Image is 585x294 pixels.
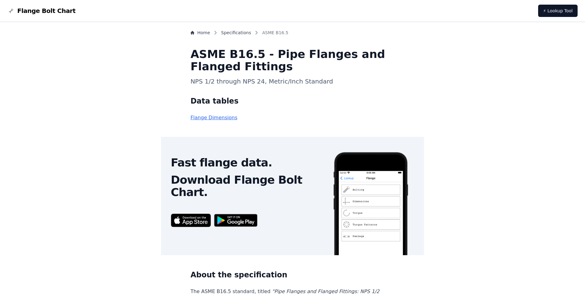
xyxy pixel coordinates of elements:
span: Flange Bolt Chart [17,6,76,15]
h2: Fast flange data. [171,157,323,169]
img: Flange Bolt Chart Logo [7,7,15,14]
a: Specifications [221,30,251,36]
img: App Store badge for the Flange Bolt Chart app [171,214,211,227]
nav: Breadcrumb [191,30,395,38]
span: ASME B16.5 [262,30,288,36]
h2: Download Flange Bolt Chart. [171,174,323,198]
a: ⚡ Lookup Tool [538,5,578,17]
h1: ASME B16.5 - Pipe Flanges and Flanged Fittings [191,48,395,73]
h2: Data tables [191,96,395,106]
a: Flange Bolt Chart LogoFlange Bolt Chart [7,6,76,15]
a: Flange Dimensions [191,115,237,120]
h2: About the specification [191,270,395,280]
a: Home [191,30,210,36]
h3: NPS 1/2 through NPS 24, Metric/Inch Standard [191,76,395,86]
img: Get it on Google Play [211,211,261,230]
